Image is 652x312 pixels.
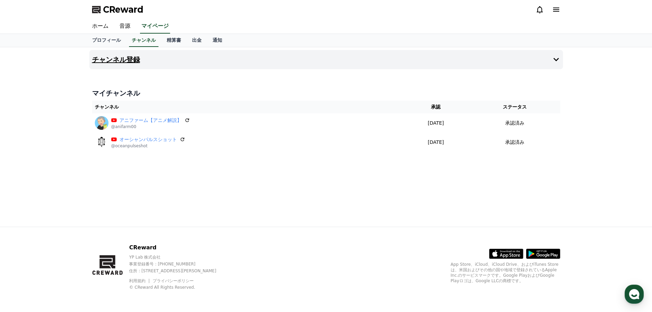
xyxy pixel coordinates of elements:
p: 承認済み [505,139,524,146]
a: マイページ [140,19,170,34]
img: アニファーム【アニメ解説】 [95,116,108,130]
p: 承認済み [505,120,524,127]
a: 音源 [114,19,136,34]
a: 設定 [88,217,131,234]
a: アニファーム【アニメ解説】 [119,117,182,124]
p: 事業登録番号 : [PHONE_NUMBER] [129,261,228,267]
a: 出金 [187,34,207,47]
p: @anifarm00 [111,124,190,129]
p: 住所 : [STREET_ADDRESS][PERSON_NAME] [129,268,228,274]
a: ホーム [87,19,114,34]
h4: マイチャンネル [92,88,560,98]
span: 設定 [106,227,114,233]
span: ホーム [17,227,30,233]
img: オーシャンパルスショット [95,135,108,149]
span: チャット [59,228,75,233]
a: ホーム [2,217,45,234]
p: © CReward All Rights Reserved. [129,285,228,290]
a: 精算書 [161,34,187,47]
a: 利用規約 [129,278,151,283]
p: YP Lab 株式会社 [129,254,228,260]
p: [DATE] [405,139,466,146]
p: CReward [129,244,228,252]
th: チャンネル [92,101,402,113]
a: 通知 [207,34,228,47]
a: オーシャンパルスショット [119,136,177,143]
th: 承認 [402,101,469,113]
a: プライバシーポリシー [153,278,194,283]
h4: チャンネル登録 [92,56,140,63]
p: App Store、iCloud、iCloud Drive、およびiTunes Storeは、米国およびその他の国や地域で登録されているApple Inc.のサービスマークです。Google P... [451,262,560,284]
th: ステータス [469,101,560,113]
a: チャット [45,217,88,234]
p: @oceanpulseshot [111,143,185,149]
a: プロフィール [87,34,126,47]
span: CReward [103,4,143,15]
a: CReward [92,4,143,15]
a: チャンネル [129,34,158,47]
button: チャンネル登録 [89,50,563,69]
p: [DATE] [405,120,466,127]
